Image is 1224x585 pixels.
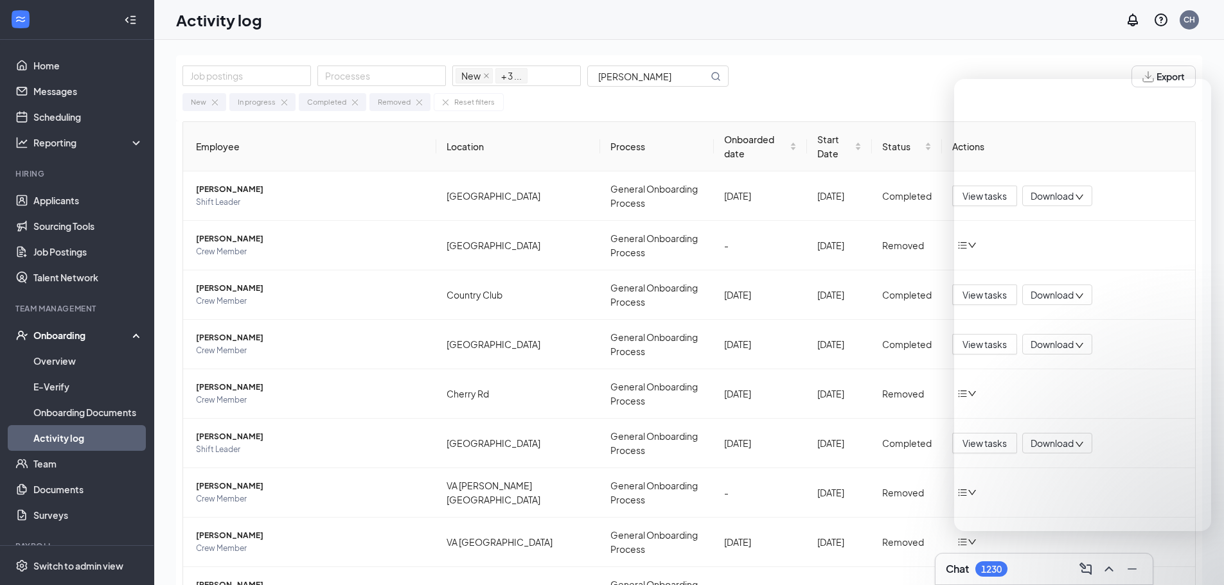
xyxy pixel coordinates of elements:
[15,136,28,149] svg: Analysis
[15,559,28,572] svg: Settings
[196,295,426,308] span: Crew Member
[600,369,714,419] td: General Onboarding Process
[600,468,714,518] td: General Onboarding Process
[882,485,932,500] div: Removed
[196,331,426,344] span: [PERSON_NAME]
[33,451,143,476] a: Team
[436,320,600,369] td: [GEOGRAPHIC_DATA]
[1131,65,1196,87] button: Export
[183,122,436,171] th: Employee
[1122,559,1142,579] button: Minimize
[817,535,862,549] div: [DATE]
[952,334,1017,354] button: View tasks
[724,485,797,500] div: -
[14,13,27,26] svg: WorkstreamLogo
[724,535,797,549] div: [DATE]
[33,348,143,374] a: Overview
[882,436,932,450] div: Completed
[600,122,714,171] th: Process
[1125,12,1140,28] svg: Notifications
[952,284,1017,305] button: View tasks
[817,337,862,351] div: [DATE]
[946,562,969,576] h3: Chat
[817,288,862,302] div: [DATE]
[882,189,932,203] div: Completed
[33,213,143,239] a: Sourcing Tools
[33,329,132,342] div: Onboarding
[817,189,862,203] div: [DATE]
[196,245,426,258] span: Crew Member
[196,381,426,394] span: [PERSON_NAME]
[981,564,1002,575] div: 1230
[724,189,797,203] div: [DATE]
[882,238,932,252] div: Removed
[33,265,143,290] a: Talent Network
[724,436,797,450] div: [DATE]
[817,132,852,161] span: Start Date
[196,183,426,196] span: [PERSON_NAME]
[436,122,600,171] th: Location
[436,518,600,567] td: VA [GEOGRAPHIC_DATA]
[600,518,714,567] td: General Onboarding Process
[882,535,932,549] div: Removed
[33,239,143,265] a: Job Postings
[33,374,143,399] a: E-Verify
[436,171,600,221] td: [GEOGRAPHIC_DATA]
[817,436,862,450] div: [DATE]
[942,122,1195,171] th: Actions
[15,303,141,314] div: Team Management
[454,96,495,108] div: Reset filters
[1099,559,1119,579] button: ChevronUp
[724,288,797,302] div: [DATE]
[600,270,714,320] td: General Onboarding Process
[461,69,481,83] span: New
[196,282,426,295] span: [PERSON_NAME]
[952,433,1017,453] button: View tasks
[1153,12,1169,28] svg: QuestionInfo
[307,96,346,108] div: Completed
[124,13,137,26] svg: Collapse
[1184,14,1195,25] div: CH
[1180,541,1211,572] iframe: Intercom live chat
[176,9,262,31] h1: Activity log
[817,387,862,401] div: [DATE]
[33,53,143,78] a: Home
[33,399,143,425] a: Onboarding Documents
[436,419,600,468] td: [GEOGRAPHIC_DATA]
[1101,561,1117,577] svg: ChevronUp
[196,430,426,443] span: [PERSON_NAME]
[196,542,426,555] span: Crew Member
[196,344,426,357] span: Crew Member
[436,221,600,270] td: [GEOGRAPHIC_DATA]
[33,502,143,528] a: Surveys
[33,136,144,149] div: Reporting
[724,238,797,252] div: -
[15,168,141,179] div: Hiring
[724,132,787,161] span: Onboarded date
[1078,561,1094,577] svg: ComposeMessage
[600,320,714,369] td: General Onboarding Process
[33,104,143,130] a: Scheduling
[33,425,143,451] a: Activity log
[724,387,797,401] div: [DATE]
[436,270,600,320] td: Country Club
[456,68,493,83] span: New
[952,186,1017,206] button: View tasks
[807,122,872,171] th: Start Date
[33,476,143,502] a: Documents
[882,288,932,302] div: Completed
[196,443,426,456] span: Shift Leader
[196,493,426,505] span: Crew Member
[33,559,123,572] div: Switch to admin view
[1076,559,1096,579] button: ComposeMessage
[714,122,807,171] th: Onboarded date
[724,337,797,351] div: [DATE]
[436,468,600,518] td: VA [PERSON_NAME][GEOGRAPHIC_DATA]
[378,96,411,108] div: Removed
[191,96,206,108] div: New
[882,139,922,153] span: Status
[882,387,932,401] div: Removed
[15,541,141,552] div: Payroll
[196,480,426,493] span: [PERSON_NAME]
[600,171,714,221] td: General Onboarding Process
